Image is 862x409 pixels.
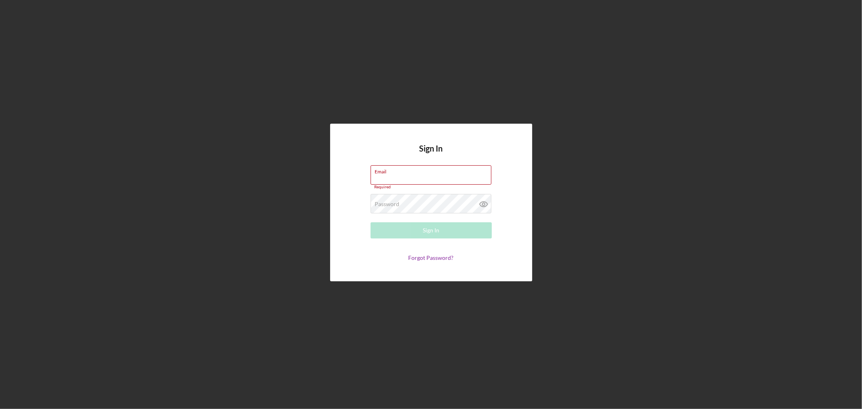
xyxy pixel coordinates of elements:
[423,222,439,238] div: Sign In
[371,222,492,238] button: Sign In
[375,166,491,175] label: Email
[375,201,400,207] label: Password
[409,254,454,261] a: Forgot Password?
[371,185,492,190] div: Required
[419,144,443,165] h4: Sign In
